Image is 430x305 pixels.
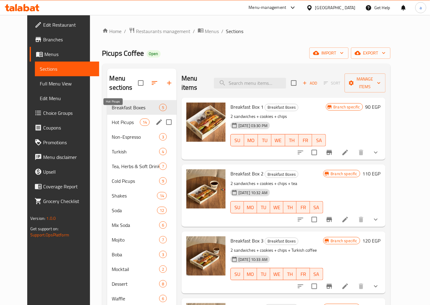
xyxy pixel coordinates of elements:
[368,145,383,160] button: show more
[186,103,226,142] img: Breakfast Box 1
[257,268,270,280] button: TU
[230,236,264,245] span: Breakfast Box 3
[286,203,294,212] span: TH
[107,159,177,174] div: Tea, Herbs & Soft Drinks7
[265,104,298,111] span: Breakfast Boxes
[328,238,360,244] span: Branch specific
[345,73,386,92] button: Manage items
[110,74,138,92] h2: Menu sections
[30,47,99,62] a: Menus
[230,134,244,146] button: SU
[140,119,149,125] span: 14
[107,130,177,144] div: Non-Espresso3
[265,171,298,178] div: Breakfast Boxes
[147,50,161,58] div: Open
[236,257,270,262] span: [DATE] 10:33 AM
[112,236,159,243] span: Mojito
[30,179,99,194] a: Coverage Report
[112,177,159,185] div: Cold Picups
[35,91,99,106] a: Edit Menu
[107,232,177,247] div: Mojito7
[112,295,159,302] div: Waffle
[112,280,159,288] span: Dessert
[236,123,270,129] span: [DATE] 03:30 PM
[159,295,167,302] div: items
[320,78,345,88] span: Select section first
[43,198,94,205] span: Grocery Checklist
[112,251,159,258] span: Boba
[301,136,310,145] span: FR
[107,218,177,232] div: Mix Soda6
[233,136,242,145] span: SU
[107,277,177,291] div: Dessert8
[30,106,99,120] a: Choice Groups
[147,51,161,56] span: Open
[310,201,323,213] button: SA
[233,203,241,212] span: SU
[102,46,144,60] span: Picups Coffee
[157,193,166,199] span: 14
[181,74,207,92] h2: Menu items
[107,203,177,218] div: Soda12
[363,169,381,178] h6: 110 EGP
[265,238,298,245] div: Breakfast Boxes
[159,265,167,273] div: items
[299,203,307,212] span: FR
[112,221,159,229] span: Mix Soda
[310,268,323,280] button: SA
[43,139,94,146] span: Promotions
[159,237,166,243] span: 7
[198,27,219,35] a: Menus
[315,136,323,145] span: SA
[293,279,308,294] button: sort-choices
[302,80,318,87] span: Add
[271,134,285,146] button: WE
[244,201,257,213] button: MO
[230,113,326,120] p: 2 sandwiches + cookies + chips
[273,203,281,212] span: WE
[230,247,323,254] p: 2 sandwiches + cookies + chips + Turkish coffee
[273,270,281,279] span: WE
[134,77,147,89] span: Select all sections
[300,78,320,88] span: Add item
[249,4,286,11] div: Menu-management
[354,145,368,160] button: delete
[230,180,323,187] p: 2 sandwiches + cookies + chips + tea
[230,268,244,280] button: SU
[30,17,99,32] a: Edit Restaurant
[270,268,283,280] button: WE
[129,27,191,35] a: Restaurants management
[140,119,150,126] div: items
[299,134,312,146] button: FR
[40,65,94,73] span: Sections
[286,270,294,279] span: TH
[186,236,226,276] img: Breakfast Box 3
[246,270,255,279] span: MO
[288,136,296,145] span: TH
[214,78,286,88] input: search
[107,115,177,130] div: Hot Picups14edit
[107,100,177,115] div: Breakfast Boxes5
[102,27,391,35] nav: breadcrumb
[30,214,45,222] span: Version:
[312,270,321,279] span: SA
[300,78,320,88] button: Add
[233,270,241,279] span: SU
[40,95,94,102] span: Edit Menu
[157,208,166,213] span: 12
[159,149,166,155] span: 4
[112,192,157,199] div: Shakes
[162,76,177,90] button: Add section
[30,135,99,150] a: Promotions
[112,133,159,141] span: Non-Espresso
[159,178,166,184] span: 9
[112,207,157,214] span: Soda
[331,104,363,110] span: Branch specific
[368,279,383,294] button: show more
[124,28,126,35] li: /
[293,145,308,160] button: sort-choices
